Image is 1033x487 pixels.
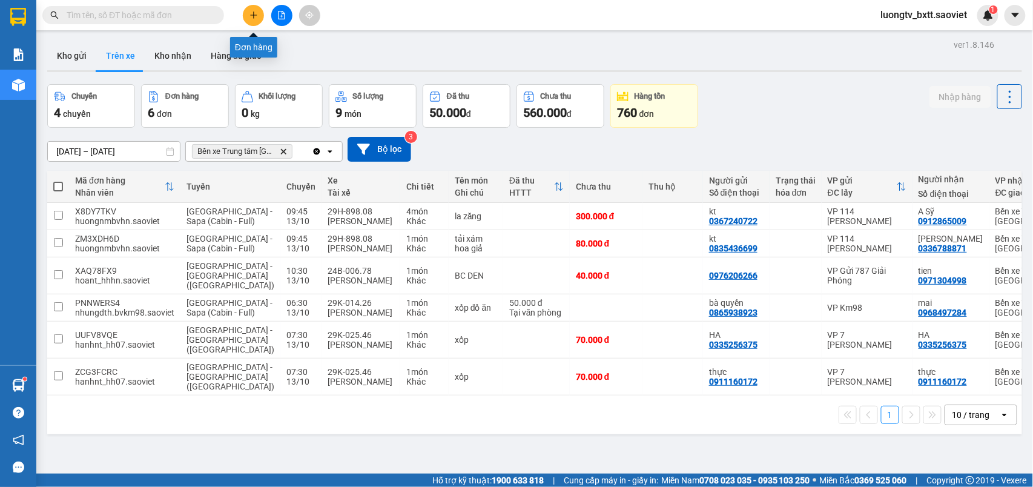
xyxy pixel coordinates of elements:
img: warehouse-icon [12,79,25,91]
div: Khối lượng [259,92,296,101]
span: | [916,474,918,487]
button: Đơn hàng6đơn [141,84,229,128]
div: 06:30 [286,298,315,308]
div: VP 114 [PERSON_NAME] [828,234,906,253]
div: tải xám [455,234,497,243]
strong: 0369 525 060 [855,475,907,485]
div: huongnmbvhn.saoviet [75,216,174,226]
div: 1 món [406,298,443,308]
strong: 0708 023 035 - 0935 103 250 [699,475,810,485]
div: Tên món [455,176,497,185]
input: Tìm tên, số ĐT hoặc mã đơn [67,8,210,22]
div: nhungdth.bvkm98.saoviet [75,308,174,317]
strong: 1900 633 818 [492,475,544,485]
div: 0968497284 [919,308,967,317]
span: đ [567,109,572,119]
svg: open [325,147,335,156]
div: 29K-025.46 [328,330,394,340]
button: caret-down [1005,5,1026,26]
div: Tại văn phòng [509,308,564,317]
div: ZM3XDH6D [75,234,174,243]
div: X8DY7TKV [75,207,174,216]
div: huongnmbvhn.saoviet [75,243,174,253]
span: question-circle [13,407,24,419]
span: [GEOGRAPHIC_DATA] - Sapa (Cabin - Full) [186,234,272,253]
div: HTTT [509,188,554,197]
div: HA [709,330,764,340]
button: Đã thu50.000đ [423,84,510,128]
span: đơn [157,109,172,119]
div: 13/10 [286,243,315,253]
div: 29K-025.46 [328,367,394,377]
span: 0 [242,105,248,120]
div: 13/10 [286,216,315,226]
span: chuyến [63,109,91,119]
div: 0335256375 [919,340,967,350]
span: copyright [966,476,974,485]
div: Đã thu [509,176,554,185]
div: thực [709,367,764,377]
div: Đơn hàng [165,92,199,101]
span: Cung cấp máy in - giấy in: [564,474,658,487]
div: VP Km98 [828,303,906,313]
div: Chuyến [71,92,97,101]
div: Chưa thu [541,92,572,101]
span: file-add [277,11,286,19]
div: 50.000 đ [509,298,564,308]
div: [PERSON_NAME] [328,377,394,386]
svg: Delete [280,148,287,155]
div: [PERSON_NAME] [328,340,394,350]
div: Trạng thái [776,176,816,185]
span: [GEOGRAPHIC_DATA] - Sapa (Cabin - Full) [186,298,272,317]
div: bà quyền [709,298,764,308]
div: 13/10 [286,377,315,386]
button: Kho gửi [47,41,96,70]
div: 29K-014.26 [328,298,394,308]
span: đơn [639,109,655,119]
button: Bộ lọc [348,137,411,162]
span: plus [249,11,258,19]
div: Khác [406,243,443,253]
span: 50.000 [429,105,466,120]
span: [GEOGRAPHIC_DATA] - [GEOGRAPHIC_DATA] ([GEOGRAPHIC_DATA]) [186,325,274,354]
div: VP 7 [PERSON_NAME] [828,330,906,350]
sup: 1 [23,377,27,381]
span: search [50,11,59,19]
div: Khác [406,276,443,285]
span: Miền Nam [661,474,810,487]
div: VP 114 [PERSON_NAME] [828,207,906,226]
span: 560.000 [523,105,567,120]
div: 09:45 [286,207,315,216]
div: [PERSON_NAME] [328,308,394,317]
button: Chưa thu560.000đ [516,84,604,128]
div: 0912865009 [919,216,967,226]
div: hanhnt_hh07.saoviet [75,377,174,386]
span: caret-down [1010,10,1021,21]
span: kg [251,109,260,119]
button: Khối lượng0kg [235,84,323,128]
span: 1 [991,5,995,14]
span: | [553,474,555,487]
th: Toggle SortBy [503,171,570,203]
img: logo-vxr [10,8,26,26]
button: Số lượng9món [329,84,417,128]
div: 0911160172 [919,377,967,386]
div: Nhân viên [75,188,165,197]
div: 07:30 [286,367,315,377]
div: Ghi chú [455,188,497,197]
div: la zăng [455,211,497,221]
span: Bến xe Trung tâm Lào Cai [197,147,275,156]
div: 1 món [406,330,443,340]
input: Selected Bến xe Trung tâm Lào Cai. [295,145,296,157]
div: HA [919,330,983,340]
div: hanhnt_hh07.saoviet [75,340,174,350]
div: 29H-898.08 [328,234,394,243]
div: 0976206266 [709,271,757,280]
div: ZCG3FCRC [75,367,174,377]
div: A Sỹ [919,207,983,216]
button: Trên xe [96,41,145,70]
div: Tuyến [186,182,274,191]
button: 1 [881,406,899,424]
span: [GEOGRAPHIC_DATA] - Sapa (Cabin - Full) [186,207,272,226]
div: mai [919,298,983,308]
